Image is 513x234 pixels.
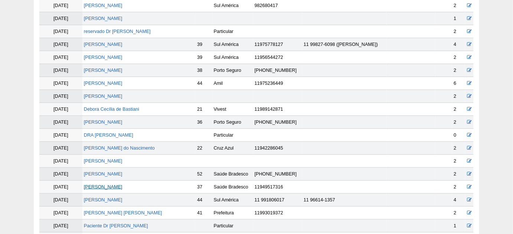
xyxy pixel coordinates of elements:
td: 39 [196,38,212,51]
a: [PERSON_NAME] [84,3,122,8]
a: [PERSON_NAME] [84,120,122,125]
td: 22 [196,142,212,155]
td: 44 [196,77,212,90]
td: Saúde Bradesco [212,181,253,194]
td: 2 [452,64,465,77]
td: [DATE] [39,90,82,103]
td: 2 [452,207,465,220]
td: Vivest [212,103,253,116]
td: [PHONE_NUMBER] [253,168,302,181]
td: 11975778127 [253,38,302,51]
td: Porto Seguro [212,64,253,77]
td: Cruz Azul [212,142,253,155]
td: 52 [196,168,212,181]
td: [DATE] [39,38,82,51]
a: [PERSON_NAME] [PERSON_NAME] [84,210,162,215]
td: [DATE] [39,207,82,220]
td: Porto Seguro [212,116,253,129]
td: 2 [452,103,465,116]
td: Saúde Bradesco [212,168,253,181]
td: 39 [196,51,212,64]
td: 37 [196,181,212,194]
a: [PERSON_NAME] do Nascimento [84,146,155,151]
td: 6 [452,77,465,90]
td: 1 [452,12,465,25]
td: 2 [452,142,465,155]
td: 11993019372 [253,207,302,220]
td: 11942286045 [253,142,302,155]
td: 2 [452,155,465,168]
td: [DATE] [39,142,82,155]
td: 44 [196,194,212,207]
td: [PHONE_NUMBER] [253,64,302,77]
td: [DATE] [39,168,82,181]
td: [DATE] [39,25,82,38]
td: 2 [452,51,465,64]
td: Prefeitura [212,207,253,220]
td: 2 [452,90,465,103]
a: [PERSON_NAME] [84,42,122,47]
td: 2 [452,168,465,181]
td: [DATE] [39,51,82,64]
td: Sul América [212,51,253,64]
td: 2 [452,25,465,38]
td: Sul América [212,38,253,51]
a: Debora Cecília de Bastiani [84,107,139,112]
td: 11 991806017 [253,194,302,207]
td: [DATE] [39,220,82,233]
td: 11 99827-6098 ([PERSON_NAME]) [302,38,386,51]
td: 11 96614-1357 [302,194,386,207]
td: [DATE] [39,103,82,116]
td: [DATE] [39,116,82,129]
a: [PERSON_NAME] [84,197,122,203]
td: [DATE] [39,77,82,90]
a: [PERSON_NAME] [84,171,122,177]
a: Paciente Dr [PERSON_NAME] [84,223,148,228]
td: 36 [196,116,212,129]
a: [PERSON_NAME] [84,55,122,60]
td: 4 [452,38,465,51]
td: Particular [212,129,253,142]
td: [DATE] [39,181,82,194]
a: [PERSON_NAME] [84,16,122,21]
td: [DATE] [39,64,82,77]
td: [DATE] [39,194,82,207]
td: Particular [212,220,253,233]
td: 2 [452,181,465,194]
a: DRA [PERSON_NAME] [84,133,133,138]
td: Sul América [212,194,253,207]
td: [DATE] [39,129,82,142]
a: [PERSON_NAME] [84,158,122,164]
td: Particular [212,25,253,38]
td: Amil [212,77,253,90]
td: 2 [452,116,465,129]
td: [PHONE_NUMBER] [253,116,302,129]
td: [DATE] [39,155,82,168]
td: 1 [452,220,465,233]
td: 11989142871 [253,103,302,116]
td: 21 [196,103,212,116]
a: [PERSON_NAME] [84,81,122,86]
td: 41 [196,207,212,220]
a: [PERSON_NAME] [84,184,122,190]
a: [PERSON_NAME] [84,94,122,99]
td: 0 [452,129,465,142]
td: [DATE] [39,12,82,25]
td: 11949517316 [253,181,302,194]
td: 4 [452,194,465,207]
a: reservado Dr [PERSON_NAME] [84,29,151,34]
a: [PERSON_NAME] [84,68,122,73]
td: 11956544272 [253,51,302,64]
td: 11975236449 [253,77,302,90]
td: 38 [196,64,212,77]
